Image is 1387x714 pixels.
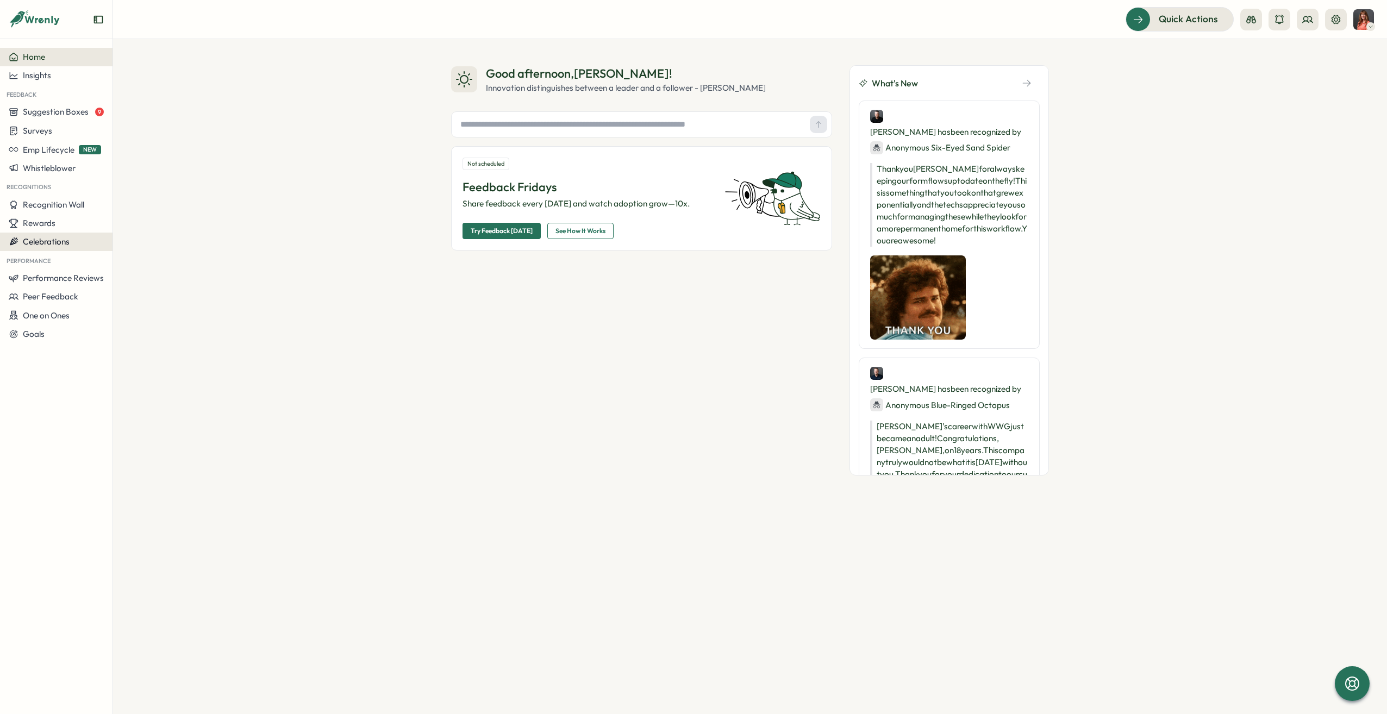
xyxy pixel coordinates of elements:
img: Recognition Image [870,255,966,340]
span: Performance Reviews [23,273,104,283]
span: Insights [23,70,51,80]
p: Share feedback every [DATE] and watch adoption grow—10x. [463,198,711,210]
button: Try Feedback [DATE] [463,223,541,239]
span: Rewards [23,218,55,228]
button: See How It Works [547,223,614,239]
img: Steve Francis [870,110,883,123]
span: See How It Works [555,223,605,239]
span: One on Ones [23,310,70,321]
span: Peer Feedback [23,291,78,302]
p: Feedback Fridays [463,179,711,196]
span: Emp Lifecycle [23,145,74,155]
span: Home [23,52,45,62]
button: Expand sidebar [93,14,104,25]
span: Celebrations [23,236,70,247]
div: Not scheduled [463,158,509,170]
img: Matt Wanink [870,367,883,380]
div: Innovation distinguishes between a leader and a follower - [PERSON_NAME] [486,82,766,94]
span: Suggestion Boxes [23,107,89,117]
p: Thank you [PERSON_NAME] for always keeping our form flows up to date on the fly! This is somethin... [870,163,1028,247]
span: Try Feedback [DATE] [471,223,533,239]
button: Quick Actions [1126,7,1234,31]
span: Goals [23,329,45,339]
span: Whistleblower [23,163,76,173]
span: Surveys [23,126,52,136]
div: Anonymous Blue-Ringed Octopus [870,398,1010,412]
div: Good afternoon , [PERSON_NAME] ! [486,65,766,82]
span: Recognition Wall [23,199,84,210]
div: [PERSON_NAME] has been recognized by [870,367,1028,411]
p: [PERSON_NAME]'s career with WWG just became an adult! Congratulations, [PERSON_NAME], on 18 years... [870,421,1028,504]
div: [PERSON_NAME] has been recognized by [870,110,1028,154]
img: Nikki Kean [1353,9,1374,30]
span: What's New [872,77,918,90]
span: NEW [79,145,101,154]
span: Quick Actions [1159,12,1218,26]
div: Anonymous Six-Eyed Sand Spider [870,141,1010,154]
span: 9 [95,108,104,116]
